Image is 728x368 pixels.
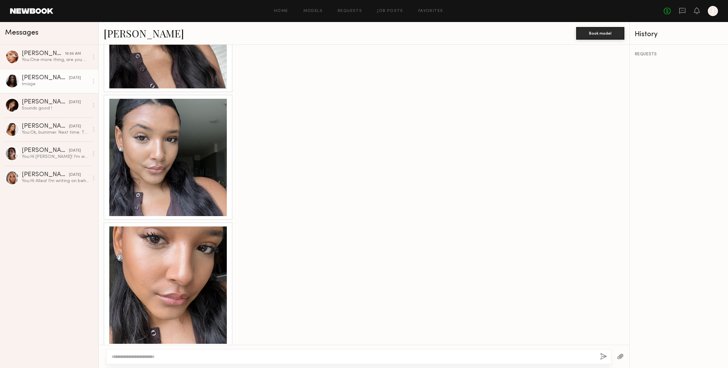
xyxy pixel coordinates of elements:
a: [PERSON_NAME] [104,26,184,40]
div: You: Hi Allea! I'm writing on behalf of makeup brand caliray. We are interested in hiring you for... [22,178,89,184]
div: [PERSON_NAME] [22,99,69,105]
a: Models [303,9,323,13]
div: [DATE] [69,124,81,130]
div: [PERSON_NAME] [22,51,65,57]
div: [DATE] [69,148,81,154]
div: [PERSON_NAME] [22,148,69,154]
a: Job Posts [377,9,403,13]
div: You: One more thing, are you able to take a closeup shot of your lashes from a side/profile view? [22,57,89,63]
div: You: Ok, bummer. Next time. Thanks! [22,130,89,136]
a: Requests [338,9,362,13]
div: 10:06 AM [65,51,81,57]
div: [PERSON_NAME] [22,123,69,130]
div: [PERSON_NAME] [22,172,69,178]
div: History [635,31,723,38]
div: Image [22,81,89,87]
div: [DATE] [69,75,81,81]
a: Home [274,9,288,13]
div: Sounds good ! [22,105,89,111]
button: Book model [576,27,624,40]
div: [DATE] [69,99,81,105]
a: Favorites [418,9,443,13]
a: J [708,6,718,16]
div: [PERSON_NAME] [22,75,69,81]
div: REQUESTS [635,52,723,57]
a: Book model [576,30,624,36]
div: You: Hi [PERSON_NAME]! I'm writing on behalf of makeup brand caliray. We are interested in hiring... [22,154,89,160]
span: Messages [5,29,38,36]
div: [DATE] [69,172,81,178]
